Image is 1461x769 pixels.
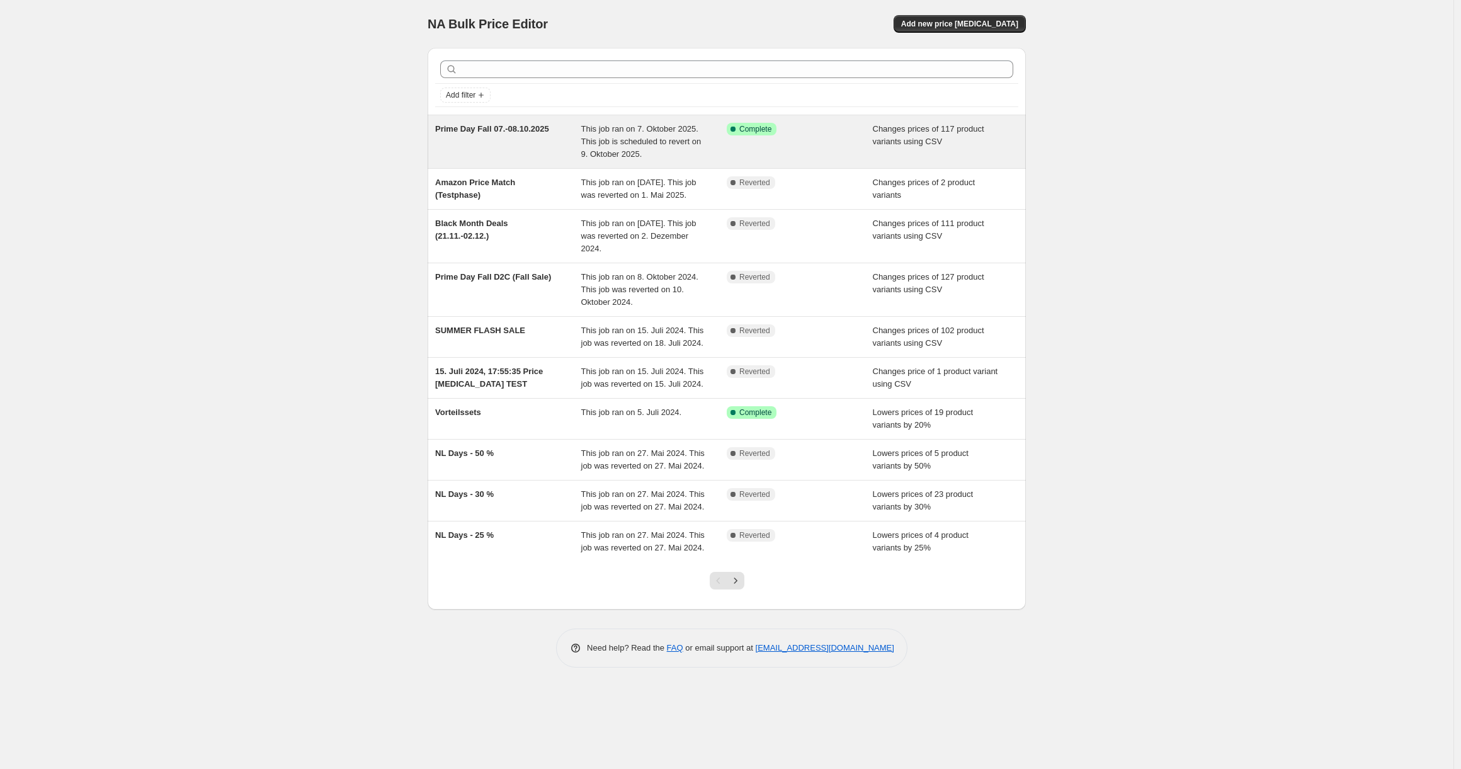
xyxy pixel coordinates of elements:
span: Changes price of 1 product variant using CSV [873,367,998,389]
a: [EMAIL_ADDRESS][DOMAIN_NAME] [756,643,894,652]
span: Amazon Price Match (Testphase) [435,178,515,200]
span: Lowers prices of 23 product variants by 30% [873,489,974,511]
span: Reverted [739,219,770,229]
span: Need help? Read the [587,643,667,652]
span: Black Month Deals (21.11.-02.12.) [435,219,508,241]
span: This job ran on 27. Mai 2024. This job was reverted on 27. Mai 2024. [581,489,705,511]
span: Reverted [739,530,770,540]
a: FAQ [667,643,683,652]
span: This job ran on 8. Oktober 2024. This job was reverted on 10. Oktober 2024. [581,272,698,307]
span: 15. Juli 2024, 17:55:35 Price [MEDICAL_DATA] TEST [435,367,543,389]
span: Reverted [739,489,770,499]
span: Lowers prices of 4 product variants by 25% [873,530,969,552]
span: Prime Day Fall D2C (Fall Sale) [435,272,551,282]
span: Reverted [739,448,770,459]
span: or email support at [683,643,756,652]
span: This job ran on 27. Mai 2024. This job was reverted on 27. Mai 2024. [581,530,705,552]
span: This job ran on 27. Mai 2024. This job was reverted on 27. Mai 2024. [581,448,705,470]
span: Prime Day Fall 07.-08.10.2025 [435,124,549,134]
span: This job ran on 15. Juli 2024. This job was reverted on 15. Juli 2024. [581,367,704,389]
span: Add filter [446,90,475,100]
span: NL Days - 50 % [435,448,494,458]
span: Reverted [739,326,770,336]
button: Add filter [440,88,491,103]
span: Lowers prices of 19 product variants by 20% [873,407,974,430]
button: Next [727,572,744,590]
span: Changes prices of 2 product variants [873,178,975,200]
span: Changes prices of 117 product variants using CSV [873,124,984,146]
nav: Pagination [710,572,744,590]
span: Changes prices of 102 product variants using CSV [873,326,984,348]
span: NA Bulk Price Editor [428,17,548,31]
span: NL Days - 25 % [435,530,494,540]
span: Add new price [MEDICAL_DATA] [901,19,1018,29]
span: Changes prices of 111 product variants using CSV [873,219,984,241]
span: This job ran on 5. Juli 2024. [581,407,682,417]
button: Add new price [MEDICAL_DATA] [894,15,1026,33]
span: SUMMER FLASH SALE [435,326,525,335]
span: Complete [739,407,771,418]
span: This job ran on [DATE]. This job was reverted on 1. Mai 2025. [581,178,696,200]
span: This job ran on 7. Oktober 2025. This job is scheduled to revert on 9. Oktober 2025. [581,124,702,159]
span: Reverted [739,272,770,282]
span: Lowers prices of 5 product variants by 50% [873,448,969,470]
span: NL Days - 30 % [435,489,494,499]
span: Reverted [739,178,770,188]
span: Complete [739,124,771,134]
span: Changes prices of 127 product variants using CSV [873,272,984,294]
span: This job ran on 15. Juli 2024. This job was reverted on 18. Juli 2024. [581,326,704,348]
span: This job ran on [DATE]. This job was reverted on 2. Dezember 2024. [581,219,696,253]
span: Reverted [739,367,770,377]
span: Vorteilssets [435,407,481,417]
